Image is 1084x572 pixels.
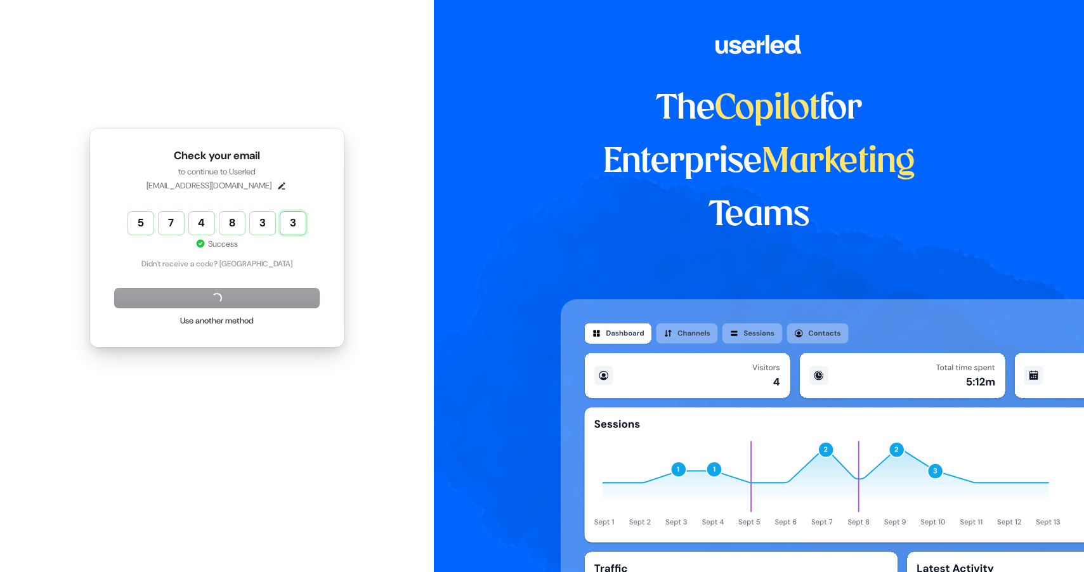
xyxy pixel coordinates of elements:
h1: The for Enterprise Teams [561,82,957,242]
p: [EMAIL_ADDRESS][DOMAIN_NAME] [147,180,271,192]
a: Use another method [180,315,254,327]
p: to continue to Userled [115,166,319,178]
h1: Check your email [115,148,319,164]
input: Enter verification code [128,212,331,235]
span: Copilot [715,93,820,126]
span: Marketing [762,146,915,179]
p: Success [195,238,238,250]
button: Edit [277,181,287,191]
